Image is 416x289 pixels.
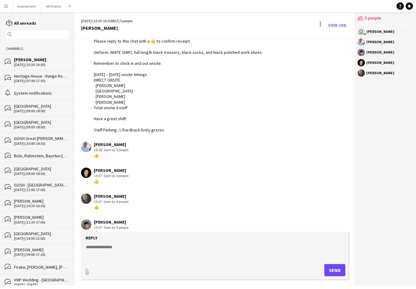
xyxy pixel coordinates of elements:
div: 👍 [94,153,129,158]
div: [PERSON_NAME] [14,198,69,204]
div: [DATE] (14:00-22:00) [14,236,69,241]
div: 19:07 [94,173,129,179]
div: [PERSON_NAME] [14,247,69,252]
div: [DATE] (09:00-18:00) [14,172,69,176]
div: Firake, [PERSON_NAME], [PERSON_NAME], [PERSON_NAME], foster, [PERSON_NAME] [14,264,69,270]
div: [PERSON_NAME] [81,25,132,31]
a: View Job [326,20,348,30]
div: [PERSON_NAME] [366,30,394,33]
div: 5 people [358,12,413,25]
div: Bole, Rubinstein, Bayntun-[GEOGRAPHIC_DATA], [GEOGRAPHIC_DATA], [PERSON_NAME], [PERSON_NAME] [14,153,69,158]
span: · Seen by 5 people [102,148,129,152]
div: [PERSON_NAME] [366,61,394,64]
div: 18:58 [94,147,129,153]
div: [PERSON_NAME] [14,214,69,220]
div: [DATE] (09:00-17:30) [14,252,69,257]
div: 👍 [94,230,129,236]
span: · Seen by 4 people [102,199,129,204]
div: 👍 [94,179,129,184]
span: BST [112,19,118,23]
div: Heritage House - Range Rover 11 day event [14,73,69,79]
div: [PERSON_NAME] [366,40,394,44]
div: 👍 [94,204,129,210]
div: [DATE] (07:00-17:30) [14,79,69,83]
a: All unreads [6,20,36,26]
div: [DATE] (11:30-17:00) [14,220,69,225]
div: [PERSON_NAME] [14,57,69,62]
div: [DATE] - [DATE] [14,283,69,287]
div: [DATE] (10:30-16:30) | 5 people [81,18,132,24]
div: [GEOGRAPHIC_DATA] [14,166,69,172]
div: 19:07 [94,199,129,204]
label: Reply [86,235,97,241]
div: GOSH Great [PERSON_NAME] Estate [14,136,69,141]
div: GOSH - [GEOGRAPHIC_DATA][PERSON_NAME] [14,182,69,188]
button: All Events [41,0,66,12]
div: [DATE] (10:30-16:30) [14,63,69,67]
div: [PERSON_NAME] [94,193,129,199]
div: [DATE] (09:00-18:00) [14,125,69,129]
div: System notifications [14,90,69,96]
div: [PERSON_NAME] [94,168,129,173]
div: [PERSON_NAME] [94,142,129,147]
div: [DATE] (09:00-18:00) [14,109,69,113]
div: [DATE] (10:30-16:30) [14,204,69,208]
div: [DATE] (10:00-19:30) [14,141,69,146]
div: [PERSON_NAME] [366,50,394,54]
span: · Seen by 4 people [102,225,129,230]
div: VVIP Wedding - [GEOGRAPHIC_DATA] [14,277,69,283]
div: [GEOGRAPHIC_DATA] [14,231,69,236]
div: 19:07 [94,225,129,230]
div: [GEOGRAPHIC_DATA] [14,120,69,125]
span: · Seen by 4 people [102,173,129,178]
div: [DATE] (11:00-17:00) [14,188,69,192]
div: [PERSON_NAME] [94,219,129,225]
button: Send [324,264,345,276]
div: [PERSON_NAME] [366,71,394,75]
div: [GEOGRAPHIC_DATA] [14,103,69,109]
button: Assessment [12,0,41,12]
